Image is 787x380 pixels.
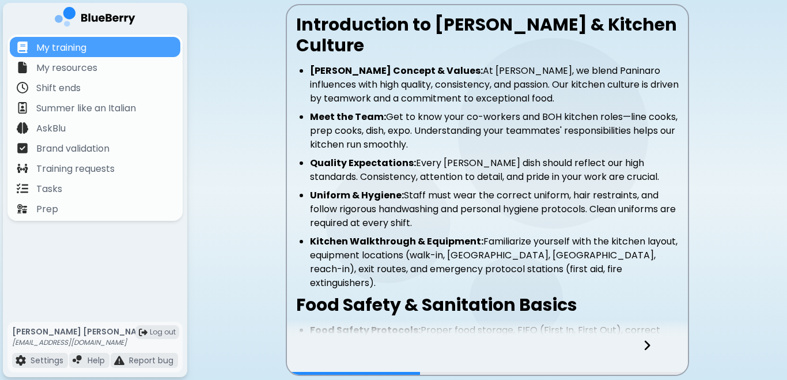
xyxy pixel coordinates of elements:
p: Training requests [36,162,115,176]
h2: Introduction to [PERSON_NAME] & Kitchen Culture [296,14,679,56]
li: Get to know your co-workers and BOH kitchen roles—line cooks, prep cooks, dish, expo. Understandi... [310,110,679,152]
p: Tasks [36,182,62,196]
img: file icon [17,102,28,114]
p: My resources [36,61,97,75]
p: Report bug [129,355,173,366]
p: [EMAIL_ADDRESS][DOMAIN_NAME] [12,338,152,347]
strong: [PERSON_NAME] Concept & Values: [310,64,483,77]
p: AskBlu [36,122,66,136]
li: At [PERSON_NAME], we blend Paninaro influences with high quality, consistency, and passion. Our k... [310,64,679,106]
img: file icon [17,183,28,194]
p: My training [36,41,86,55]
img: file icon [16,355,26,366]
strong: Quality Expectations: [310,156,416,170]
p: Summer like an Italian [36,101,136,115]
strong: Meet the Team: [310,110,386,123]
p: [PERSON_NAME] [PERSON_NAME] [12,326,152,337]
strong: Uniform & Hygiene: [310,189,404,202]
img: file icon [17,203,28,215]
img: file icon [114,355,124,366]
p: Help [88,355,105,366]
img: file icon [17,82,28,93]
img: file icon [73,355,83,366]
p: Shift ends [36,81,81,95]
img: file icon [17,142,28,154]
img: file icon [17,122,28,134]
img: file icon [17,62,28,73]
strong: Kitchen Walkthrough & Equipment: [310,235,483,248]
img: company logo [55,7,135,31]
li: Every [PERSON_NAME] dish should reflect our high standards. Consistency, attention to detail, and... [310,156,679,184]
p: Settings [31,355,63,366]
img: logout [139,328,147,337]
li: Staff must wear the correct uniform, hair restraints, and follow rigorous handwashing and persona... [310,189,679,230]
span: Log out [150,328,176,337]
h2: Food Safety & Sanitation Basics [296,295,679,315]
img: file icon [17,163,28,174]
li: Familiarize yourself with the kitchen layout, equipment locations (walk-in, [GEOGRAPHIC_DATA], [G... [310,235,679,290]
p: Brand validation [36,142,109,156]
img: file icon [17,42,28,53]
p: Prep [36,202,58,216]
